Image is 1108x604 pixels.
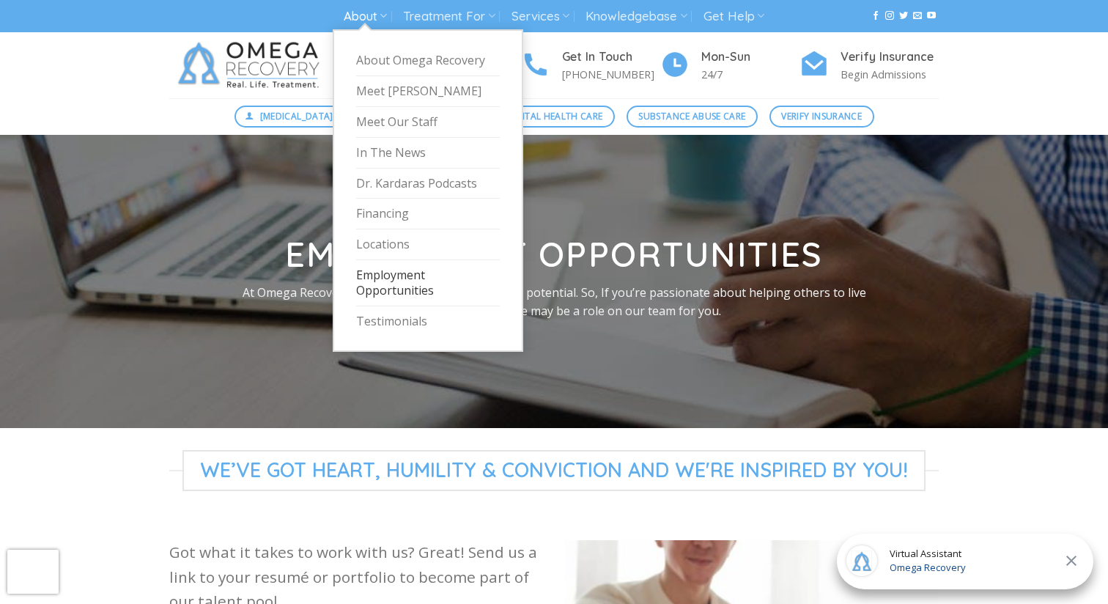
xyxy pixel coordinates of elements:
a: Follow on Instagram [885,11,894,21]
a: Verify Insurance Begin Admissions [799,48,939,84]
a: Get In Touch [PHONE_NUMBER] [521,48,660,84]
span: We’ve Got Heart, Humility & Conviction and We're Inspired by You! [182,450,926,491]
a: Follow on Twitter [899,11,908,21]
a: Financing [356,199,500,229]
a: Treatment For [403,3,495,30]
p: At Omega Recovery, we have a firm belief in human potential. So, If you’re passionate about helpi... [237,283,871,320]
a: Knowledgebase [586,3,687,30]
a: About Omega Recovery [356,45,500,76]
span: Verify Insurance [781,109,862,123]
a: Dr. Kardaras Podcasts [356,169,500,199]
h4: Verify Insurance [841,48,939,67]
span: Mental Health Care [506,109,602,123]
a: Follow on Facebook [871,11,880,21]
a: Meet Our Staff [356,107,500,138]
a: Services [511,3,569,30]
a: Get Help [703,3,764,30]
a: Employment Opportunities [356,260,500,306]
a: [MEDICAL_DATA] [234,106,346,128]
p: 24/7 [701,66,799,83]
a: Testimonials [356,306,500,336]
img: Omega Recovery [169,32,334,98]
a: In The News [356,138,500,169]
a: About [344,3,387,30]
strong: Employment opportunities [285,233,824,276]
p: Begin Admissions [841,66,939,83]
a: Follow on YouTube [927,11,936,21]
a: Locations [356,229,500,260]
a: Mental Health Care [494,106,615,128]
h4: Get In Touch [562,48,660,67]
p: [PHONE_NUMBER] [562,66,660,83]
span: Substance Abuse Care [638,109,745,123]
a: Send us an email [913,11,922,21]
a: Meet [PERSON_NAME] [356,76,500,107]
span: [MEDICAL_DATA] [260,109,333,123]
a: Substance Abuse Care [627,106,758,128]
a: Verify Insurance [769,106,874,128]
h4: Mon-Sun [701,48,799,67]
